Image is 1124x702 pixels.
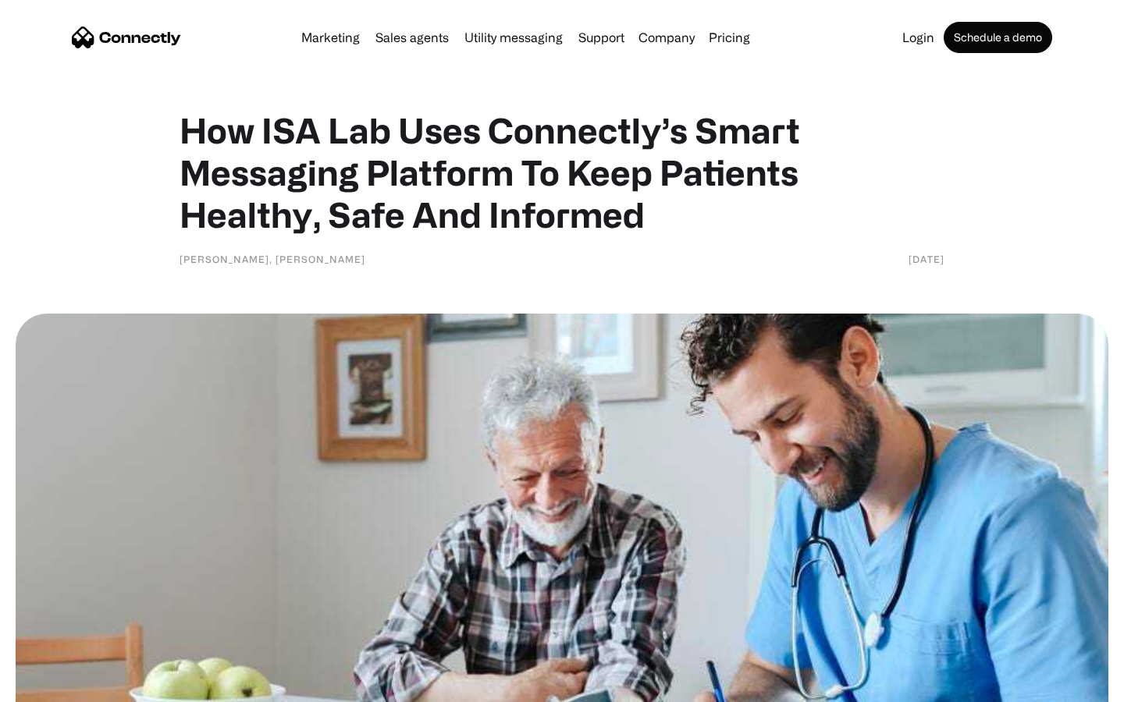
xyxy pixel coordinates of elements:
[944,22,1052,53] a: Schedule a demo
[16,675,94,697] aside: Language selected: English
[31,675,94,697] ul: Language list
[896,31,941,44] a: Login
[638,27,695,48] div: Company
[458,31,569,44] a: Utility messaging
[180,251,365,267] div: [PERSON_NAME], [PERSON_NAME]
[369,31,455,44] a: Sales agents
[295,31,366,44] a: Marketing
[702,31,756,44] a: Pricing
[909,251,944,267] div: [DATE]
[572,31,631,44] a: Support
[180,109,944,236] h1: How ISA Lab Uses Connectly’s Smart Messaging Platform To Keep Patients Healthy, Safe And Informed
